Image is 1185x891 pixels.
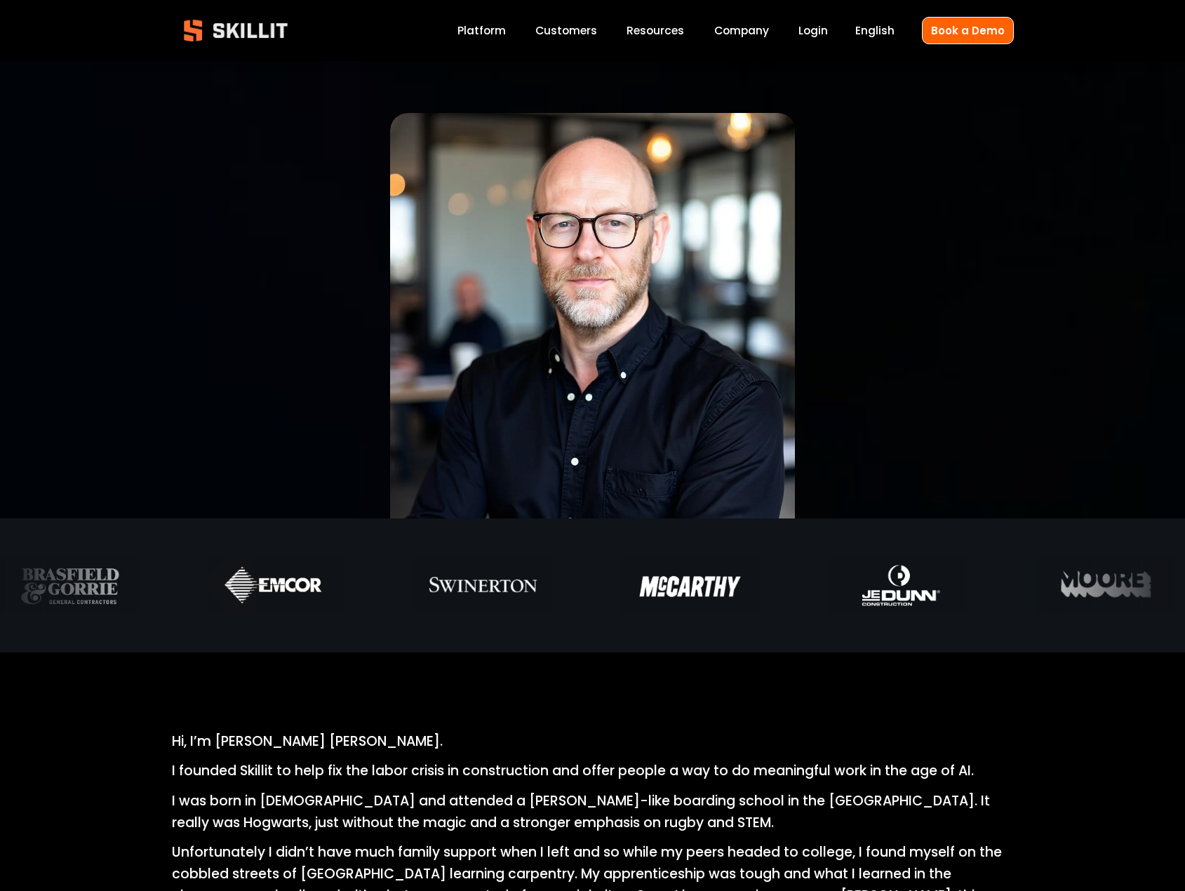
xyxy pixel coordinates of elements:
[535,21,597,40] a: Customers
[714,21,769,40] a: Company
[627,22,684,39] span: Resources
[922,17,1014,44] a: Book a Demo
[172,10,300,52] img: Skillit
[172,791,1014,833] p: I was born in [DEMOGRAPHIC_DATA] and attended a [PERSON_NAME]-like boarding school in the [GEOGRA...
[855,21,895,40] div: language picker
[855,22,895,39] span: English
[172,731,1014,753] p: Hi, I’m [PERSON_NAME] [PERSON_NAME].
[172,761,1014,782] p: I founded Skillit to help fix the labor crisis in construction and offer people a way to do meani...
[627,21,684,40] a: folder dropdown
[457,21,506,40] a: Platform
[798,21,828,40] a: Login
